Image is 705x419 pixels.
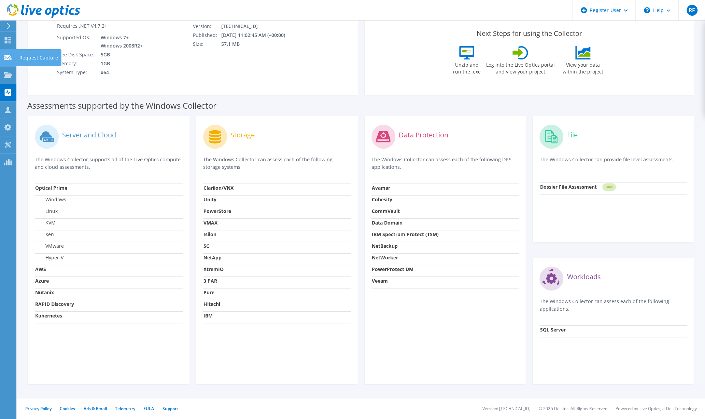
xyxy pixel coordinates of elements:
[203,289,214,296] strong: Pure
[203,196,216,203] strong: Unity
[606,185,612,189] tspan: NEW!
[27,102,216,109] label: Assessments supported by the Windows Collector
[540,184,596,190] strong: Dossier File Assessment
[372,196,392,203] strong: Cohesity
[203,219,217,226] strong: VMAX
[372,254,398,261] strong: NetWorker
[25,406,52,411] a: Privacy Policy
[372,208,400,214] strong: CommVault
[616,406,697,411] li: Powered by Live Optics, a Dell Technology
[477,29,582,38] label: Next Steps for using the Collector
[57,59,96,68] td: Memory:
[567,273,601,280] label: Workloads
[203,231,216,238] strong: Isilon
[203,278,217,284] strong: 3 PAR
[203,156,351,171] p: The Windows Collector can assess each of the following storage systems.
[539,406,607,411] li: © 2025 Dell Inc. All Rights Reserved
[221,31,294,40] td: [DATE] 11:02:45 AM (+00:00)
[35,208,58,215] label: Linux
[540,326,565,333] strong: SQL Server
[482,406,531,411] li: Version: [TECHNICAL_ID]
[162,406,178,411] a: Support
[35,219,56,226] label: KVM
[57,23,107,29] label: Requires .NET V4.7.2+
[193,22,221,31] td: Version:
[35,231,54,238] label: Xen
[372,266,413,272] strong: PowerProtect DM
[35,266,46,272] strong: AWS
[221,40,294,49] td: 57.1 MB
[35,156,183,171] p: The Windows Collector supports all of the Live Optics compute and cloud assessments.
[35,196,66,203] label: Windows
[372,219,403,226] strong: Data Domain
[221,22,294,31] td: [TECHNICAL_ID]
[230,132,255,138] label: Storage
[451,59,482,75] label: Unzip and run the .exe
[644,7,650,13] svg: \n
[57,50,96,59] td: Free Disk Space:
[203,254,222,261] strong: NetApp
[203,266,224,272] strong: XtremIO
[96,33,144,50] td: Windows 7+ Windows 2008R2+
[486,59,555,75] label: Log into the Live Optics portal and view your project
[539,156,687,170] p: The Windows Collector can provide file level assessments.
[143,406,154,411] a: EULA
[371,156,519,171] p: The Windows Collector can assess each of the following DPS applications.
[35,243,64,249] label: VMware
[193,40,221,49] td: Size:
[203,301,220,307] strong: Hitachi
[96,59,144,68] td: 1GB
[35,278,49,284] strong: Azure
[35,185,67,191] strong: Optical Prime
[84,406,107,411] a: Ads & Email
[115,406,135,411] a: Telemetry
[96,68,144,77] td: x64
[558,59,607,75] label: View your data within the project
[193,31,221,40] td: Published:
[35,254,64,261] label: Hyper-V
[203,208,231,214] strong: PowerStore
[399,132,448,138] label: Data Protection
[372,185,390,191] strong: Avamar
[60,406,75,411] a: Cookies
[567,132,577,138] label: File
[372,231,439,238] strong: IBM Spectrum Protect (TSM)
[96,50,144,59] td: 5GB
[16,49,61,66] div: Request Capture
[203,312,213,319] strong: IBM
[539,298,687,313] p: The Windows Collector can assess each of the following applications.
[62,132,116,138] label: Server and Cloud
[35,312,62,319] strong: Kubernetes
[203,243,209,249] strong: SC
[203,185,234,191] strong: Clariion/VNX
[57,68,96,77] td: System Type:
[372,278,388,284] strong: Veeam
[35,301,74,307] strong: RAPID Discovery
[57,33,96,50] td: Supported OS:
[687,5,697,16] span: RF
[35,289,54,296] strong: Nutanix
[372,243,398,249] strong: NetBackup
